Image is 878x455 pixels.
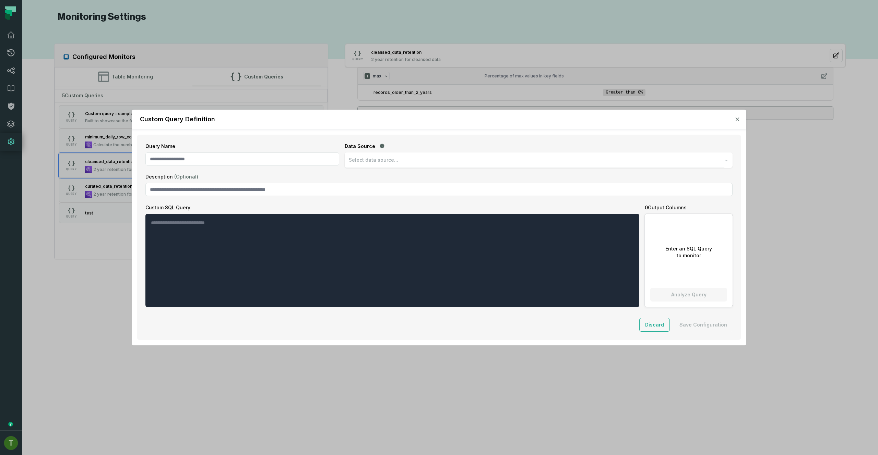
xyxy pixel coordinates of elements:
button: Analyze Query [650,288,727,302]
div: 0 Output Columns [645,204,733,211]
p: Enter an SQL Query to monitor [665,245,712,259]
img: avatar of Tomer Galun [4,436,18,450]
label: Description [145,173,733,180]
button: Save Configuration [674,318,733,332]
button: Discard [639,318,670,332]
button: Select data source... [345,152,733,168]
h2: Custom Query Definition [140,115,215,123]
label: Custom SQL Query [145,204,639,211]
label: Query Name [145,143,339,150]
span: Data Source [345,143,375,150]
span: (Optional) [174,174,198,180]
span: Select data source... [349,157,398,163]
div: Tooltip anchor [8,421,14,427]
